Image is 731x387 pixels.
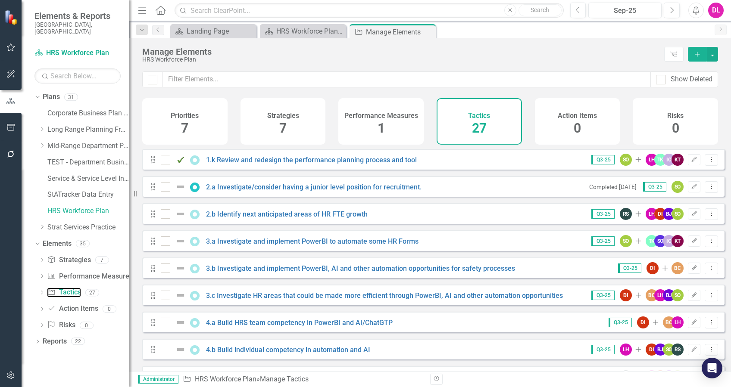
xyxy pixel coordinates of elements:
div: IO [663,154,675,166]
a: Strategies [47,255,91,265]
div: LH [654,289,666,301]
div: 31 [64,93,78,101]
a: Reports [43,337,67,347]
h4: Risks [667,112,684,120]
div: SO [663,344,675,356]
a: 2.b Identify next anticipated areas of HR FTE growth [206,210,368,218]
div: Landing Page [187,26,254,37]
img: Not Defined [175,209,186,219]
a: Strat Services Practice [47,223,129,232]
div: LH [646,154,658,166]
div: SO [672,289,684,301]
a: Long Range Planning Framework [47,125,129,135]
img: Not Defined [175,290,186,300]
span: 1 [378,121,385,136]
small: [GEOGRAPHIC_DATA], [GEOGRAPHIC_DATA] [34,21,121,35]
a: HRS Workforce Plan [195,375,256,383]
div: BJ [663,371,675,383]
div: Sep-25 [591,6,659,16]
a: Service & Service Level Inventory [47,174,129,184]
h4: Action Items [558,112,597,120]
div: RS [620,208,632,220]
span: Administrator [138,375,178,384]
span: Q3-25 [591,209,615,219]
span: Q3-25 [591,291,615,300]
div: HRS Workforce Plan Landing Page [276,26,344,37]
div: SO [672,181,684,193]
div: IO [663,235,675,247]
div: BJ [663,208,675,220]
span: 7 [181,121,188,136]
small: Completed [DATE] [589,183,637,190]
input: Filter Elements... [162,71,651,87]
div: 7 [95,256,109,263]
h4: Strategies [267,112,299,120]
a: 4.b Build individual competency in automation and AI [206,346,370,354]
div: SO [672,208,684,220]
span: Q3-25 [609,318,632,327]
input: Search ClearPoint... [175,3,563,18]
div: SO [672,371,684,383]
div: LH [646,208,658,220]
span: 7 [279,121,287,136]
a: 4.a Build HRS team competency in PowerBI and AI/ChatGTP [206,319,393,327]
a: Corporate Business Plan ([DATE]-[DATE]) [47,108,129,118]
span: Q3-25 [591,345,615,354]
img: Not Defined [175,317,186,328]
button: DL [708,3,724,18]
div: DI [620,289,632,301]
span: 27 [472,121,487,136]
span: Search [531,6,549,13]
a: 3.c Investigate HR areas that could be made more efficient through PowerBI, AI and other automati... [206,291,563,300]
div: HRS Workforce Plan [142,56,660,63]
button: Sep-25 [588,3,662,18]
div: SO [620,235,632,247]
div: SO [654,235,666,247]
span: Elements & Reports [34,11,121,21]
div: » Manage Tactics [183,375,424,384]
a: Plans [43,92,60,102]
a: HRS Workforce Plan Landing Page [262,26,344,37]
div: RS [620,371,632,383]
div: 27 [85,289,99,296]
div: LH [646,371,658,383]
span: Q3-25 [643,182,666,192]
div: 22 [71,338,85,345]
a: 3.a Investigate and implement PowerBI to automate some HR Forms [206,237,419,245]
div: KT [672,154,684,166]
a: 2.a Investigate/consider having a junior level position for recruitment. [206,183,422,191]
img: ClearPoint Strategy [4,9,20,25]
div: DI [654,208,666,220]
img: Not Defined [175,182,186,192]
a: Tactics [47,288,81,297]
a: StATracker Data Entry [47,190,129,200]
div: 0 [103,305,116,313]
img: Not Defined [175,263,186,273]
h4: Tactics [468,112,490,120]
h4: Performance Measures [344,112,418,120]
div: 0 [80,322,94,329]
div: BC [663,316,675,328]
div: TK [654,154,666,166]
div: BC [672,262,684,274]
div: BJ [663,289,675,301]
button: Search [519,4,562,16]
div: DI [637,316,649,328]
a: 3.b Investigate and implement PowerBI, AI and other automation opportunities for safety processes [206,264,515,272]
div: DI [646,344,658,356]
div: TK [646,235,658,247]
a: Action Items [47,304,98,314]
div: RS [672,344,684,356]
a: Risks [47,320,75,330]
div: BJ [654,344,666,356]
a: HRS Workforce Plan [47,206,129,216]
div: LH [672,316,684,328]
span: 0 [672,121,679,136]
div: KT [672,235,684,247]
a: TEST - Department Business Plan [47,158,129,167]
div: DI [647,262,659,274]
span: Q3-25 [618,263,641,273]
a: 1.k Review and redesign the performance planning process and tool [206,156,417,164]
div: Manage Elements [366,27,434,37]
